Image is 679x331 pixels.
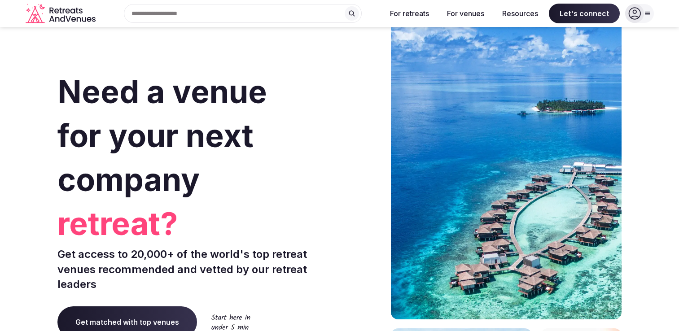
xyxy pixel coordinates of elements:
[57,247,336,292] p: Get access to 20,000+ of the world's top retreat venues recommended and vetted by our retreat lea...
[495,4,545,23] button: Resources
[440,4,491,23] button: For venues
[549,4,620,23] span: Let's connect
[26,4,97,24] a: Visit the homepage
[57,202,336,246] span: retreat?
[211,314,250,330] img: Start here in under 5 min
[383,4,436,23] button: For retreats
[26,4,97,24] svg: Retreats and Venues company logo
[57,73,267,199] span: Need a venue for your next company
